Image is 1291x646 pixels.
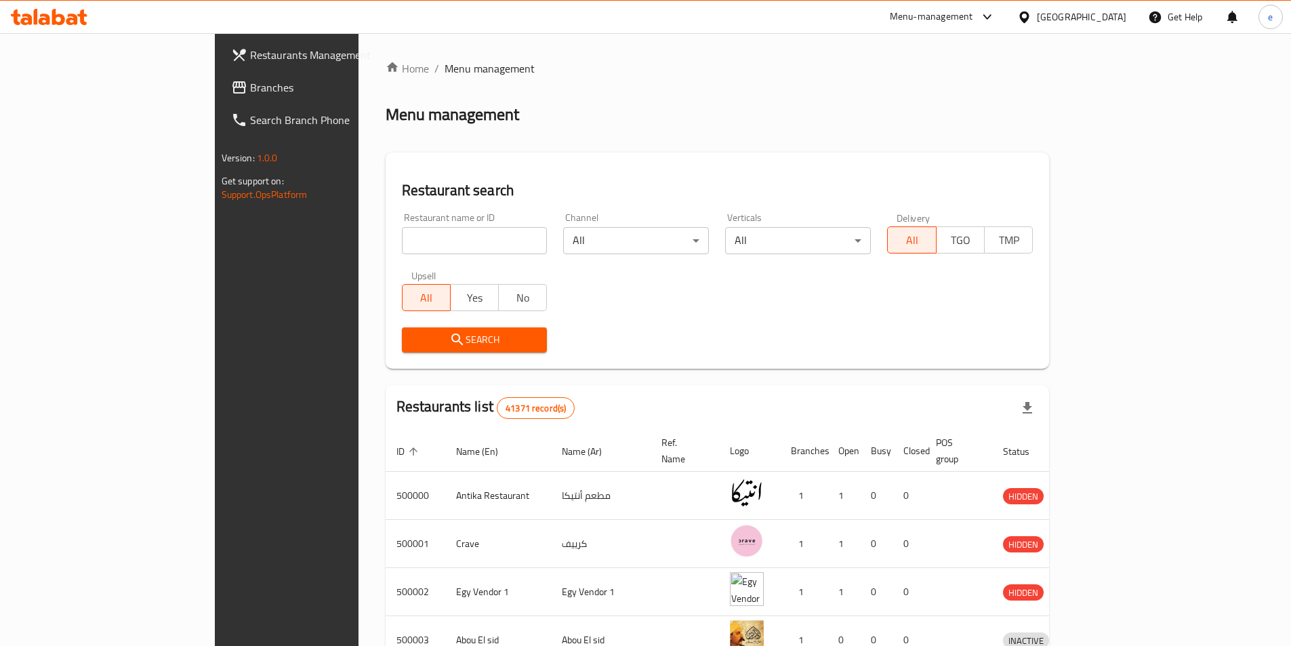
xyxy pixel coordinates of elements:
[860,430,893,472] th: Busy
[893,472,925,520] td: 0
[445,568,551,616] td: Egy Vendor 1
[893,568,925,616] td: 0
[396,443,422,460] span: ID
[250,79,419,96] span: Branches
[222,186,308,203] a: Support.OpsPlatform
[456,443,516,460] span: Name (En)
[396,397,575,419] h2: Restaurants list
[893,230,930,250] span: All
[890,9,973,25] div: Menu-management
[661,435,703,467] span: Ref. Name
[860,472,893,520] td: 0
[562,443,619,460] span: Name (Ar)
[450,284,499,311] button: Yes
[1003,584,1044,601] div: HIDDEN
[936,226,985,254] button: TGO
[504,288,541,308] span: No
[780,430,827,472] th: Branches
[990,230,1027,250] span: TMP
[1003,489,1044,504] span: HIDDEN
[860,520,893,568] td: 0
[402,227,548,254] input: Search for restaurant name or ID..
[827,472,860,520] td: 1
[220,71,430,104] a: Branches
[445,520,551,568] td: Crave
[730,476,764,510] img: Antika Restaurant
[780,520,827,568] td: 1
[434,60,439,77] li: /
[456,288,493,308] span: Yes
[222,149,255,167] span: Version:
[725,227,871,254] div: All
[827,520,860,568] td: 1
[719,430,780,472] th: Logo
[551,520,651,568] td: كرييف
[563,227,709,254] div: All
[386,104,519,125] h2: Menu management
[551,568,651,616] td: Egy Vendor 1
[780,472,827,520] td: 1
[1268,9,1273,24] span: e
[984,226,1033,254] button: TMP
[1003,537,1044,552] span: HIDDEN
[222,172,284,190] span: Get support on:
[860,568,893,616] td: 0
[893,520,925,568] td: 0
[220,104,430,136] a: Search Branch Phone
[942,230,979,250] span: TGO
[220,39,430,71] a: Restaurants Management
[257,149,278,167] span: 1.0.0
[498,284,547,311] button: No
[445,60,535,77] span: Menu management
[730,572,764,606] img: Egy Vendor 1
[827,430,860,472] th: Open
[1003,585,1044,601] span: HIDDEN
[1003,488,1044,504] div: HIDDEN
[887,226,936,254] button: All
[497,397,575,419] div: Total records count
[1003,443,1047,460] span: Status
[551,472,651,520] td: مطعم أنتيكا
[386,60,1050,77] nav: breadcrumb
[780,568,827,616] td: 1
[445,472,551,520] td: Antika Restaurant
[897,213,930,222] label: Delivery
[1037,9,1126,24] div: [GEOGRAPHIC_DATA]
[411,270,436,280] label: Upsell
[250,112,419,128] span: Search Branch Phone
[413,331,537,348] span: Search
[1011,392,1044,424] div: Export file
[402,180,1033,201] h2: Restaurant search
[730,524,764,558] img: Crave
[497,402,574,415] span: 41371 record(s)
[827,568,860,616] td: 1
[408,288,445,308] span: All
[893,430,925,472] th: Closed
[402,327,548,352] button: Search
[936,435,976,467] span: POS group
[402,284,451,311] button: All
[250,47,419,63] span: Restaurants Management
[1003,536,1044,552] div: HIDDEN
